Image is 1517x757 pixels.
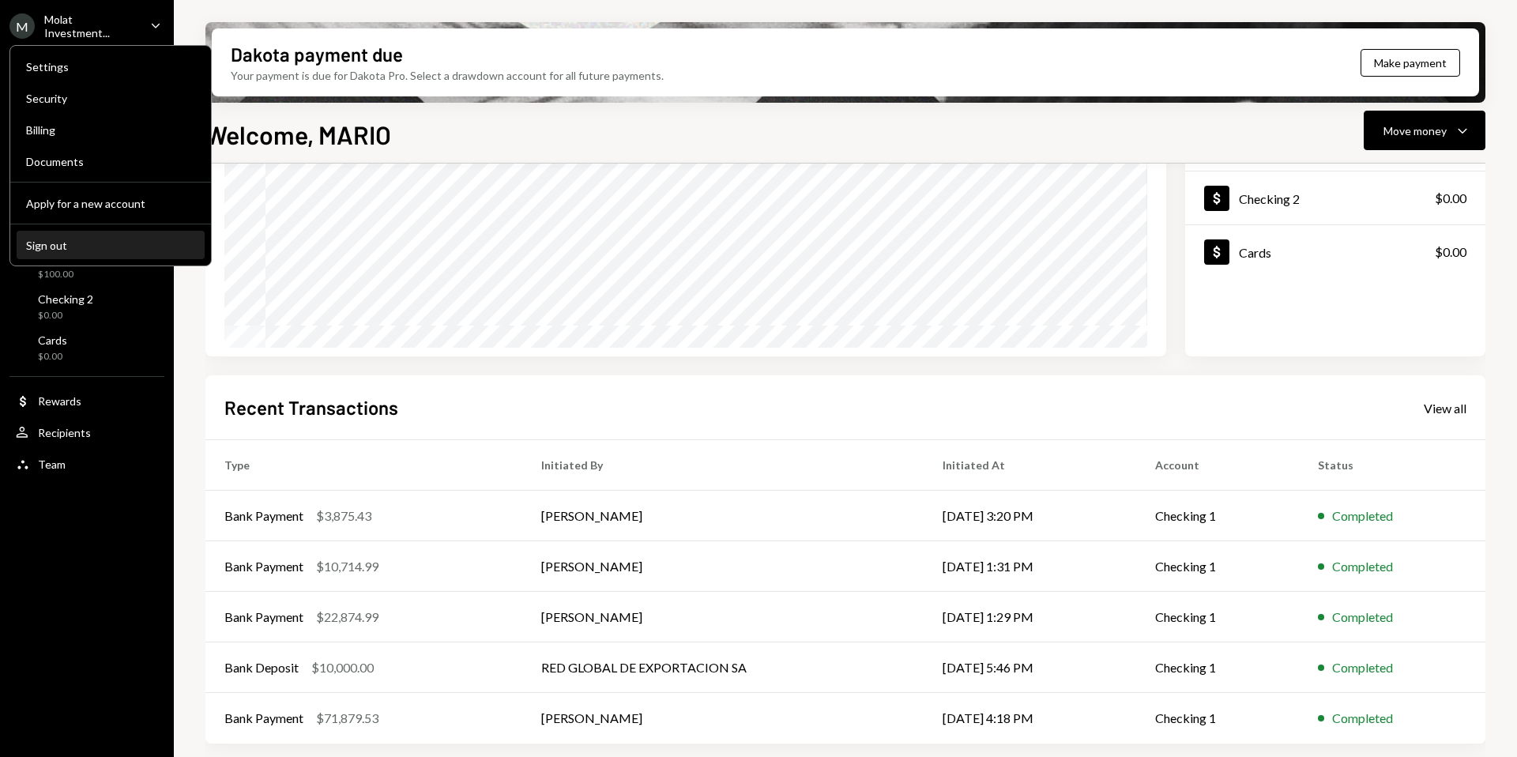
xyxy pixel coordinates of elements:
td: [DATE] 5:46 PM [924,642,1136,693]
a: Cards$0.00 [1185,225,1485,278]
a: Cards$0.00 [9,329,164,367]
div: $10,000.00 [311,658,374,677]
a: Billing [17,115,205,144]
div: Bank Payment [224,557,303,576]
div: $10,714.99 [316,557,378,576]
div: Move money [1383,122,1447,139]
button: Move money [1364,111,1485,150]
td: RED GLOBAL DE EXPORTACION SA [522,642,924,693]
a: Rewards [9,386,164,415]
button: Apply for a new account [17,190,205,218]
a: Checking 2$0.00 [1185,171,1485,224]
div: Completed [1332,608,1393,627]
td: [DATE] 1:31 PM [924,541,1136,592]
td: [PERSON_NAME] [522,693,924,744]
a: View all [1424,399,1466,416]
div: Completed [1332,709,1393,728]
a: Checking 2$0.00 [9,288,164,326]
div: Rewards [38,394,81,408]
h2: Recent Transactions [224,394,398,420]
td: Checking 1 [1136,642,1299,693]
a: Security [17,84,205,112]
div: $71,879.53 [316,709,378,728]
td: Checking 1 [1136,541,1299,592]
div: $3,875.43 [316,507,371,525]
div: Apply for a new account [26,197,195,210]
div: Checking 2 [38,292,93,306]
div: $0.00 [38,350,67,363]
h1: Welcome, MARIO [205,119,391,150]
button: Sign out [17,232,205,260]
div: Settings [26,60,195,73]
td: [DATE] 4:18 PM [924,693,1136,744]
div: $0.00 [38,309,93,322]
div: View all [1424,401,1466,416]
div: Cards [38,333,67,347]
div: Completed [1332,557,1393,576]
div: Security [26,92,195,105]
div: Documents [26,155,195,168]
a: Recipients [9,418,164,446]
a: Team [9,450,164,478]
a: Documents [17,147,205,175]
td: Checking 1 [1136,693,1299,744]
div: M [9,13,35,39]
div: $100.00 [38,268,82,281]
td: Checking 1 [1136,491,1299,541]
div: $22,874.99 [316,608,378,627]
td: Checking 1 [1136,592,1299,642]
th: Type [205,440,522,491]
td: [DATE] 3:20 PM [924,491,1136,541]
div: Cards [1239,245,1271,260]
th: Account [1136,440,1299,491]
th: Initiated At [924,440,1136,491]
div: Bank Payment [224,709,303,728]
div: Checking 2 [1239,191,1300,206]
th: Status [1299,440,1485,491]
div: Bank Payment [224,608,303,627]
td: [PERSON_NAME] [522,541,924,592]
td: [PERSON_NAME] [522,592,924,642]
div: Sign out [26,239,195,252]
div: Bank Payment [224,507,303,525]
div: Billing [26,123,195,137]
div: Bank Deposit [224,658,299,677]
div: Your payment is due for Dakota Pro. Select a drawdown account for all future payments. [231,67,664,84]
td: [DATE] 1:29 PM [924,592,1136,642]
div: Recipients [38,426,91,439]
div: $0.00 [1435,243,1466,262]
div: Dakota payment due [231,41,403,67]
div: Molat Investment... [44,13,137,40]
div: $0.00 [1435,189,1466,208]
a: Settings [17,52,205,81]
div: Team [38,458,66,471]
button: Make payment [1361,49,1460,77]
div: Completed [1332,507,1393,525]
div: Completed [1332,658,1393,677]
td: [PERSON_NAME] [522,491,924,541]
th: Initiated By [522,440,924,491]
